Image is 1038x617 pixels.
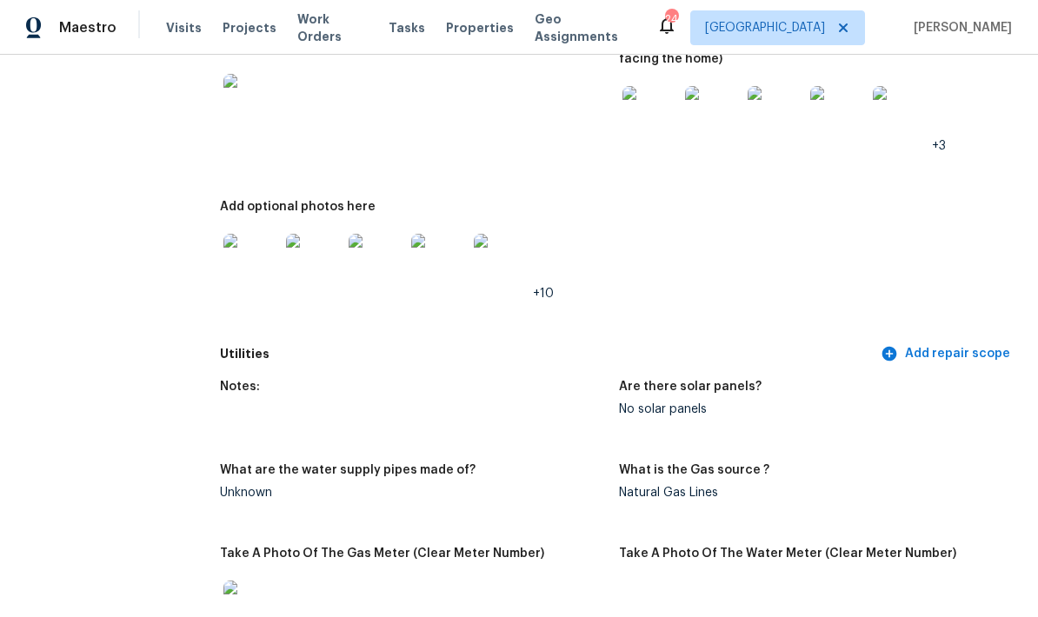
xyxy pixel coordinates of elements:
[220,201,376,213] h5: Add optional photos here
[220,381,260,393] h5: Notes:
[166,19,202,36] span: Visits
[619,547,956,560] h5: Take A Photo Of The Water Meter (Clear Meter Number)
[619,403,1003,415] div: No solar panels
[535,10,635,45] span: Geo Assignments
[220,547,544,560] h5: Take A Photo Of The Gas Meter (Clear Meter Number)
[533,288,554,300] span: +10
[446,19,514,36] span: Properties
[932,140,946,152] span: +3
[389,22,425,34] span: Tasks
[619,464,769,476] h5: What is the Gas source ?
[665,10,677,28] div: 24
[619,487,1003,499] div: Natural Gas Lines
[59,19,116,36] span: Maestro
[220,464,476,476] h5: What are the water supply pipes made of?
[877,338,1017,370] button: Add repair scope
[907,19,1012,36] span: [PERSON_NAME]
[619,381,762,393] h5: Are there solar panels?
[705,19,825,36] span: [GEOGRAPHIC_DATA]
[884,343,1010,365] span: Add repair scope
[223,19,276,36] span: Projects
[220,345,877,363] h5: Utilities
[297,10,368,45] span: Work Orders
[220,487,604,499] div: Unknown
